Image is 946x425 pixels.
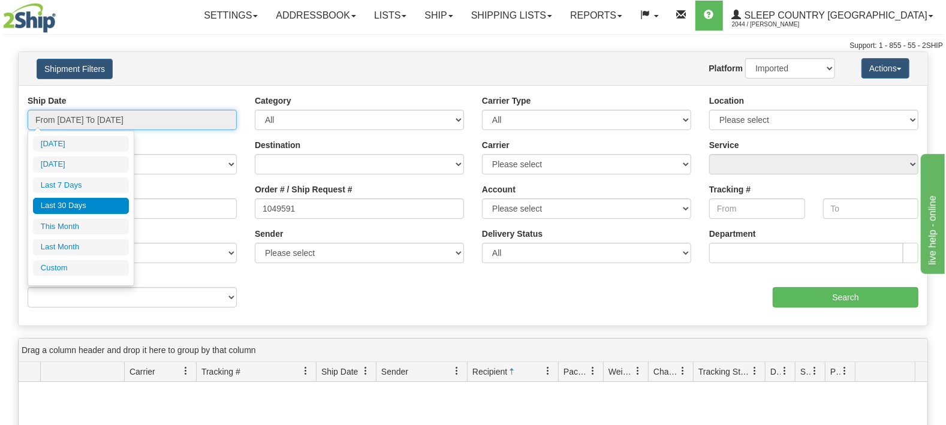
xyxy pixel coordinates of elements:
[732,19,822,31] span: 2044 / [PERSON_NAME]
[3,41,943,51] div: Support: 1 - 855 - 55 - 2SHIP
[482,228,543,240] label: Delivery Status
[698,366,751,378] span: Tracking Status
[770,366,781,378] span: Delivery Status
[255,139,300,151] label: Destination
[255,183,353,195] label: Order # / Ship Request #
[447,361,467,381] a: Sender filter column settings
[830,366,840,378] span: Pickup Status
[462,1,561,31] a: Shipping lists
[129,366,155,378] span: Carrier
[561,1,631,31] a: Reports
[3,3,56,33] img: logo2044.jpg
[805,361,825,381] a: Shipment Issues filter column settings
[745,361,765,381] a: Tracking Status filter column settings
[37,59,113,79] button: Shipment Filters
[773,287,918,308] input: Search
[381,366,408,378] span: Sender
[709,95,744,107] label: Location
[800,366,811,378] span: Shipment Issues
[709,183,751,195] label: Tracking #
[321,366,358,378] span: Ship Date
[267,1,365,31] a: Addressbook
[861,58,909,79] button: Actions
[195,1,267,31] a: Settings
[201,366,240,378] span: Tracking #
[673,361,693,381] a: Charge filter column settings
[709,62,743,74] label: Platform
[255,228,283,240] label: Sender
[365,1,415,31] a: Lists
[918,151,945,273] iframe: chat widget
[33,219,129,235] li: This Month
[583,361,603,381] a: Packages filter column settings
[33,198,129,214] li: Last 30 Days
[33,239,129,255] li: Last Month
[355,361,376,381] a: Ship Date filter column settings
[19,339,927,362] div: grid grouping header
[415,1,462,31] a: Ship
[472,366,507,378] span: Recipient
[482,183,516,195] label: Account
[564,366,589,378] span: Packages
[709,228,756,240] label: Department
[33,156,129,173] li: [DATE]
[33,136,129,152] li: [DATE]
[296,361,316,381] a: Tracking # filter column settings
[628,361,648,381] a: Weight filter column settings
[709,139,739,151] label: Service
[482,139,510,151] label: Carrier
[255,95,291,107] label: Category
[33,177,129,194] li: Last 7 Days
[653,366,679,378] span: Charge
[834,361,855,381] a: Pickup Status filter column settings
[28,95,67,107] label: Ship Date
[823,198,919,219] input: To
[538,361,558,381] a: Recipient filter column settings
[9,7,111,22] div: live help - online
[33,260,129,276] li: Custom
[482,95,531,107] label: Carrier Type
[176,361,196,381] a: Carrier filter column settings
[709,198,805,219] input: From
[723,1,942,31] a: Sleep Country [GEOGRAPHIC_DATA] 2044 / [PERSON_NAME]
[608,366,634,378] span: Weight
[775,361,795,381] a: Delivery Status filter column settings
[742,10,927,20] span: Sleep Country [GEOGRAPHIC_DATA]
